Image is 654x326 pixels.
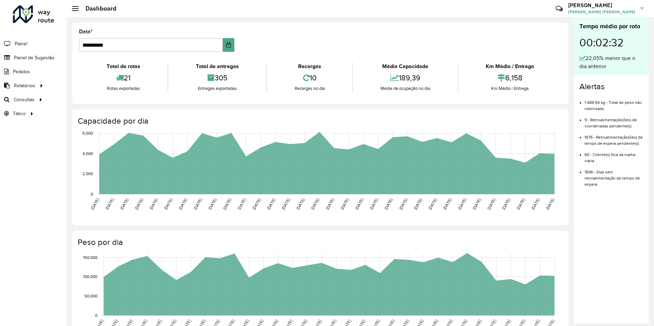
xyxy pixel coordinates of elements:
[442,198,452,211] text: [DATE]
[119,198,129,211] text: [DATE]
[460,71,560,85] div: 6,158
[310,198,320,211] text: [DATE]
[207,198,217,211] text: [DATE]
[269,62,351,71] div: Recargas
[222,198,232,211] text: [DATE]
[552,1,566,16] a: Contato Rápido
[413,198,423,211] text: [DATE]
[585,94,643,112] li: 1.489,54 kg - Total de peso não roteirizado
[223,38,235,52] button: Choose Date
[340,198,349,211] text: [DATE]
[149,198,158,211] text: [DATE]
[460,85,560,92] div: Km Médio / Entrega
[82,151,93,156] text: 4,000
[95,313,97,317] text: 0
[14,82,35,89] span: Relatórios
[579,82,643,92] h4: Alertas
[472,198,482,211] text: [DATE]
[163,198,173,211] text: [DATE]
[585,164,643,187] li: 1506 - Dias sem retroalimentação de tempo de espera
[579,31,643,54] div: 00:02:32
[354,198,364,211] text: [DATE]
[281,198,291,211] text: [DATE]
[568,2,635,9] h3: [PERSON_NAME]
[82,172,93,176] text: 2,000
[79,28,93,36] label: Data
[79,5,116,12] h2: Dashboard
[295,198,305,211] text: [DATE]
[568,9,635,15] span: [PERSON_NAME] [PERSON_NAME]
[170,71,264,85] div: 305
[355,62,456,71] div: Média Capacidade
[251,198,261,211] text: [DATE]
[90,198,100,211] text: [DATE]
[84,294,97,298] text: 50,000
[579,54,643,71] div: 22,05% menor que o dia anterior
[355,85,456,92] div: Média de ocupação no dia
[325,198,335,211] text: [DATE]
[170,62,264,71] div: Total de entregas
[83,255,97,260] text: 150,000
[178,198,188,211] text: [DATE]
[486,198,496,211] text: [DATE]
[15,40,27,47] span: Painel
[398,198,408,211] text: [DATE]
[81,71,166,85] div: 21
[78,116,562,126] h4: Capacidade por dia
[269,85,351,92] div: Recargas no dia
[105,198,114,211] text: [DATE]
[193,198,203,211] text: [DATE]
[81,62,166,71] div: Total de rotas
[269,71,351,85] div: 10
[427,198,437,211] text: [DATE]
[530,198,540,211] text: [DATE]
[13,110,26,117] span: Tático
[579,22,643,31] div: Tempo médio por rota
[369,198,379,211] text: [DATE]
[81,85,166,92] div: Rotas exportadas
[545,198,555,211] text: [DATE]
[91,192,93,196] text: 0
[516,198,526,211] text: [DATE]
[355,71,456,85] div: 189,39
[457,198,467,211] text: [DATE]
[78,237,562,247] h4: Peso por dia
[501,198,511,211] text: [DATE]
[460,62,560,71] div: Km Médio / Entrega
[134,198,144,211] text: [DATE]
[237,198,247,211] text: [DATE]
[384,198,393,211] text: [DATE]
[82,131,93,136] text: 6,000
[266,198,276,211] text: [DATE]
[14,96,34,103] span: Consultas
[13,68,30,75] span: Pedidos
[585,146,643,164] li: 60 - Cliente(s) fora da malha viária
[83,275,97,279] text: 100,000
[14,54,54,61] span: Painel de Sugestão
[585,112,643,129] li: 9 - Retroalimentação(ões) de coordenadas pendente(s)
[585,129,643,146] li: 1575 - Retroalimentação(ões) de tempo de espera pendente(s)
[170,85,264,92] div: Entregas exportadas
